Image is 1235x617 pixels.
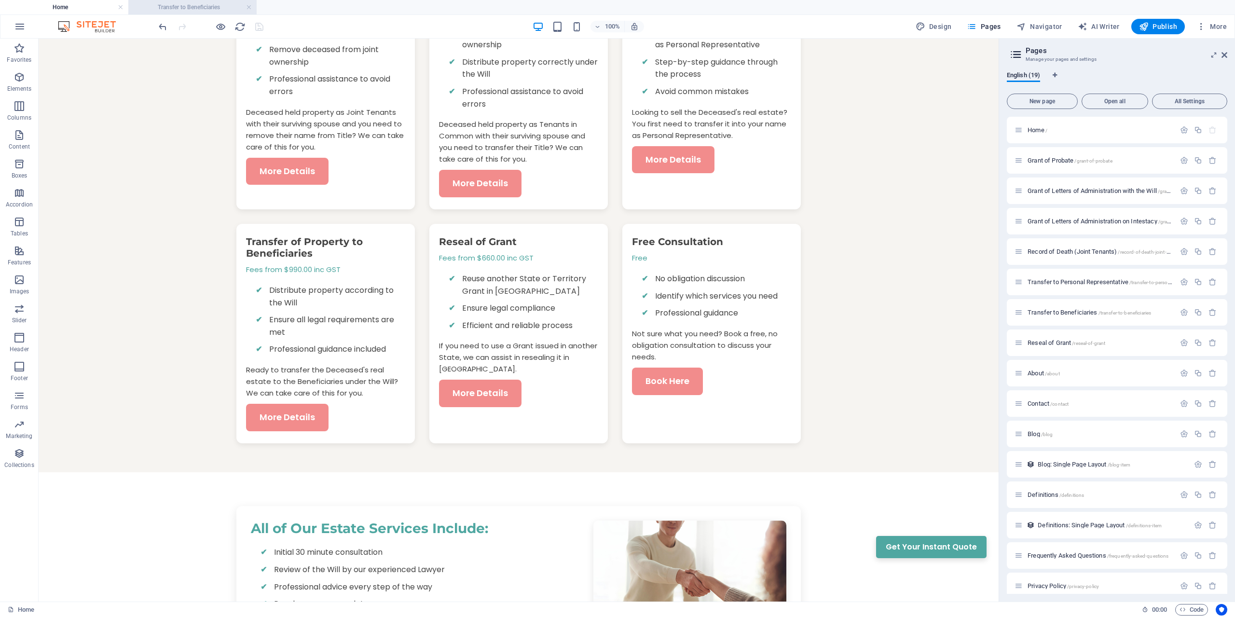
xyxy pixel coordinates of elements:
div: Duplicate [1194,491,1202,499]
button: Usercentrics [1216,604,1227,616]
div: Settings [1180,278,1188,286]
div: Duplicate [1194,399,1202,408]
p: Elements [7,85,32,93]
p: Forms [11,403,28,411]
button: New page [1007,94,1078,109]
div: Duplicate [1194,187,1202,195]
button: reload [234,21,246,32]
span: Click to open page [1028,370,1060,377]
div: Duplicate [1194,126,1202,134]
div: Settings [1180,339,1188,347]
p: Collections [4,461,34,469]
div: Remove [1208,278,1217,286]
button: Open all [1082,94,1148,109]
div: Remove [1208,247,1217,256]
div: Language Tabs [1007,71,1227,90]
h2: Pages [1026,46,1227,55]
span: 00 00 [1152,604,1167,616]
span: /privacy-policy [1067,584,1099,589]
img: Editor Logo [55,21,128,32]
span: /definitions-item [1126,523,1162,528]
div: Blog/blog [1025,431,1175,437]
div: Settings [1180,247,1188,256]
span: English (19) [1007,69,1040,83]
span: Click to open page [1028,430,1053,438]
div: Duplicate [1194,582,1202,590]
div: This layout is used as a template for all items (e.g. a blog post) of this collection. The conten... [1027,521,1035,529]
span: All Settings [1156,98,1223,104]
div: Remove [1208,582,1217,590]
div: Definitions: Single Page Layout/definitions-item [1035,522,1189,528]
div: Grant of Letters of Administration with the Will/grant-of-letters-of-administration-with-the-will [1025,188,1175,194]
button: Navigator [1013,19,1066,34]
div: Settings [1180,126,1188,134]
div: Settings [1180,217,1188,225]
div: Settings [1180,430,1188,438]
p: Marketing [6,432,32,440]
h6: 100% [605,21,620,32]
div: Remove [1208,217,1217,225]
div: Duplicate [1194,278,1202,286]
span: Click to open page [1038,521,1162,529]
div: Blog: Single Page Layout/blog-item [1035,461,1189,467]
span: New page [1011,98,1073,104]
div: The startpage cannot be deleted [1208,126,1217,134]
div: Duplicate [1194,247,1202,256]
button: All Settings [1152,94,1227,109]
div: About/about [1025,370,1175,376]
span: : [1159,606,1160,613]
div: Remove [1208,399,1217,408]
button: Publish [1131,19,1185,34]
span: / [1045,128,1047,133]
span: /reseal-of-grant [1072,341,1105,346]
div: Settings [1180,308,1188,316]
p: Footer [11,374,28,382]
div: Duplicate [1194,339,1202,347]
div: Remove [1208,156,1217,165]
div: Remove [1208,460,1217,468]
span: /definitions [1059,493,1084,498]
div: Transfer to Beneficiaries/transfer-to-beneficiaries [1025,309,1175,315]
a: Click to cancel selection. Double-click to open Pages [8,604,34,616]
button: AI Writer [1074,19,1124,34]
div: Settings [1180,187,1188,195]
div: Duplicate [1194,430,1202,438]
div: Duplicate [1194,551,1202,560]
span: /frequently-asked-questions [1107,553,1169,559]
span: Click to open page [1028,309,1151,316]
p: Favorites [7,56,31,64]
div: Remove [1208,551,1217,560]
div: Remove [1208,430,1217,438]
p: Boxes [12,172,27,179]
span: More [1196,22,1227,31]
span: AI Writer [1078,22,1120,31]
span: Click to open page [1028,278,1206,286]
div: This layout is used as a template for all items (e.g. a blog post) of this collection. The conten... [1027,460,1035,468]
button: Pages [963,19,1004,34]
button: Code [1175,604,1208,616]
div: Record of Death (Joint Tenants)/record-of-death-joint-tenants [1025,248,1175,255]
p: Slider [12,316,27,324]
p: Columns [7,114,31,122]
div: Remove [1208,308,1217,316]
div: Settings [1194,460,1202,468]
span: Click to open page [1028,491,1084,498]
div: Remove [1208,187,1217,195]
div: Duplicate [1194,369,1202,377]
span: /transfer-to-personal-representative [1129,280,1206,285]
div: Frequently Asked Questions/frequently-asked-questions [1025,552,1175,559]
div: Definitions/definitions [1025,492,1175,498]
button: More [1193,19,1231,34]
div: Settings [1180,551,1188,560]
span: /blog-item [1108,462,1130,467]
h3: Manage your pages and settings [1026,55,1208,64]
span: Navigator [1016,22,1062,31]
span: /transfer-to-beneficiaries [1098,310,1152,315]
button: Design [912,19,956,34]
span: /record-of-death-joint-tenants [1118,249,1182,255]
p: Tables [11,230,28,237]
span: /about [1045,371,1060,376]
span: Click to open page [1028,126,1047,134]
span: Click to open page [1028,582,1099,590]
span: Pages [967,22,1001,31]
